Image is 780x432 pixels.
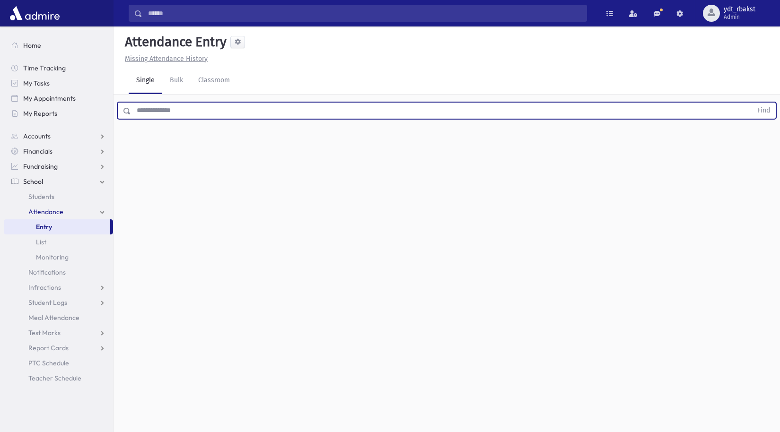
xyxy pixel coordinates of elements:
a: Entry [4,219,110,234]
h5: Attendance Entry [121,34,227,50]
span: Teacher Schedule [28,374,81,382]
span: Report Cards [28,344,69,352]
a: Accounts [4,129,113,144]
span: ydt_rbakst [724,6,755,13]
span: Accounts [23,132,51,140]
a: List [4,234,113,250]
a: Bulk [162,68,191,94]
span: Time Tracking [23,64,66,72]
a: Test Marks [4,325,113,340]
a: My Tasks [4,76,113,91]
span: Attendance [28,207,63,216]
a: Attendance [4,204,113,219]
input: Search [142,5,587,22]
a: School [4,174,113,189]
span: Fundraising [23,162,58,171]
a: Monitoring [4,250,113,265]
span: Test Marks [28,328,61,337]
a: Financials [4,144,113,159]
a: Infractions [4,280,113,295]
span: Admin [724,13,755,21]
a: My Reports [4,106,113,121]
span: Students [28,192,54,201]
a: Student Logs [4,295,113,310]
a: Students [4,189,113,204]
span: Meal Attendance [28,313,79,322]
a: Time Tracking [4,60,113,76]
a: My Appointments [4,91,113,106]
span: Infractions [28,283,61,292]
a: Classroom [191,68,237,94]
a: PTC Schedule [4,355,113,371]
span: Monitoring [36,253,69,261]
a: Meal Attendance [4,310,113,325]
span: My Tasks [23,79,50,87]
u: Missing Attendance History [125,55,208,63]
span: List [36,238,46,246]
a: Single [129,68,162,94]
a: Notifications [4,265,113,280]
span: Entry [36,223,52,231]
span: My Appointments [23,94,76,103]
span: PTC Schedule [28,359,69,367]
button: Find [752,103,776,119]
span: Home [23,41,41,50]
a: Home [4,38,113,53]
span: School [23,177,43,186]
span: Notifications [28,268,66,276]
a: Missing Attendance History [121,55,208,63]
a: Teacher Schedule [4,371,113,386]
a: Report Cards [4,340,113,355]
span: My Reports [23,109,57,118]
span: Student Logs [28,298,67,307]
span: Financials [23,147,53,156]
img: AdmirePro [8,4,62,23]
a: Fundraising [4,159,113,174]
